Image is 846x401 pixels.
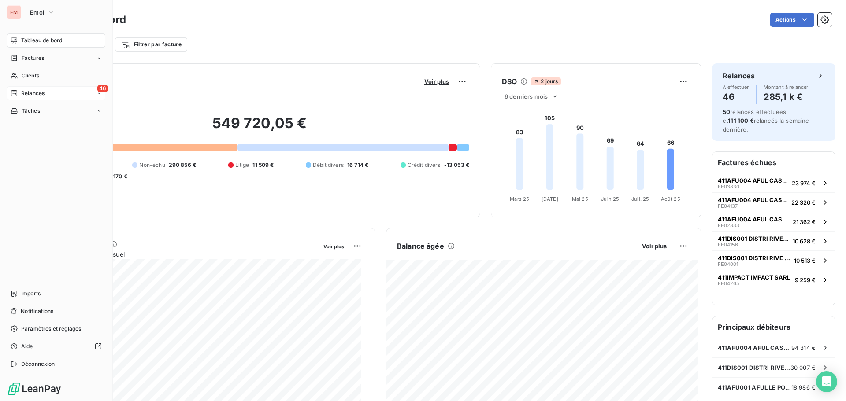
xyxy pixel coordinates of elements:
a: Imports [7,287,105,301]
div: EM [7,5,21,19]
span: Voir plus [642,243,667,250]
button: 411DIS001 DISTRI RIVE GAUCHEFE0400110 513 € [712,250,835,270]
span: Crédit divers [408,161,441,169]
tspan: Août 25 [661,196,680,202]
span: 411DIS001 DISTRI RIVE GAUCHE [718,235,789,242]
tspan: Juin 25 [601,196,619,202]
button: 411AFU004 AFUL CASABONAFE0413722 320 € [712,192,835,212]
span: 11 509 € [252,161,274,169]
span: Emoi [30,9,44,16]
button: Actions [770,13,814,27]
span: relances effectuées et relancés la semaine dernière. [723,108,809,133]
span: Aide [21,342,33,350]
tspan: Mai 25 [572,196,588,202]
span: Non-échu [139,161,165,169]
button: 411DIS001 DISTRI RIVE GAUCHEFE0415610 628 € [712,231,835,250]
span: FE04156 [718,242,738,247]
span: 46 [97,85,108,92]
button: Filtrer par facture [115,37,187,52]
span: Voir plus [424,78,449,85]
h6: Factures échues [712,152,835,173]
h2: 549 720,05 € [50,114,469,141]
span: 94 314 € [791,344,816,351]
span: 411AFU004 AFUL CASABONA [718,344,791,351]
span: 411AFU004 AFUL CASABONA [718,196,788,203]
tspan: Juil. 25 [631,196,649,202]
h6: Relances [723,70,755,81]
tspan: Mars 25 [510,196,529,202]
span: 6 derniers mois [505,93,548,100]
span: 30 007 € [790,364,816,371]
span: FE04001 [718,261,738,267]
span: 2 jours [531,77,560,85]
a: Aide [7,339,105,353]
span: FE04265 [718,281,739,286]
button: Voir plus [321,242,347,250]
span: 16 714 € [347,161,368,169]
a: Paramètres et réglages [7,322,105,336]
span: Déconnexion [21,360,55,368]
span: 411AFU001 AFUL LE PORT SACRE COEUR [718,384,791,391]
span: Paramètres et réglages [21,325,81,333]
button: 411IMPACT IMPACT SARLFE042659 259 € [712,270,835,289]
h6: Principaux débiteurs [712,316,835,338]
span: 10 513 € [794,257,816,264]
span: 411IMPACT IMPACT SARL [718,274,790,281]
a: Factures [7,51,105,65]
span: -170 € [111,173,127,180]
button: Voir plus [639,242,669,250]
span: 23 974 € [792,180,816,187]
span: 18 986 € [791,384,816,391]
span: 9 259 € [795,276,816,283]
div: Open Intercom Messenger [816,371,837,392]
span: FE03830 [718,184,739,189]
button: 411AFU004 AFUL CASABONAFE0283321 362 € [712,212,835,231]
span: FE04137 [718,203,738,209]
span: Notifications [21,307,53,315]
span: 50 [723,108,730,115]
span: Chiffre d'affaires mensuel [50,250,317,259]
a: Tâches [7,104,105,118]
button: Voir plus [422,77,452,85]
img: Logo LeanPay [7,382,62,396]
span: Imports [21,290,41,298]
span: 290 856 € [169,161,196,169]
h4: 46 [723,90,749,104]
span: 411DIS001 DISTRI RIVE GAUCHE [718,254,790,261]
a: Tableau de bord [7,33,105,48]
span: Montant à relancer [764,85,809,90]
span: À effectuer [723,85,749,90]
span: 10 628 € [793,238,816,245]
span: 22 320 € [791,199,816,206]
h6: DSO [502,76,517,87]
span: Tâches [22,107,40,115]
span: Factures [22,54,44,62]
span: 21 362 € [793,218,816,225]
tspan: [DATE] [542,196,558,202]
span: 111 100 € [728,117,753,124]
span: FE02833 [718,223,739,228]
span: 411AFU004 AFUL CASABONA [718,216,789,223]
button: 411AFU004 AFUL CASABONAFE0383023 974 € [712,173,835,192]
span: Voir plus [323,243,344,250]
a: Clients [7,69,105,83]
h6: Balance âgée [397,241,444,251]
span: -13 053 € [444,161,469,169]
a: 46Relances [7,86,105,100]
h4: 285,1 k € [764,90,809,104]
span: 411DIS001 DISTRI RIVE GAUCHE [718,364,790,371]
span: Tableau de bord [21,37,62,44]
span: Litige [235,161,249,169]
span: Relances [21,89,45,97]
span: Débit divers [313,161,344,169]
span: 411AFU004 AFUL CASABONA [718,177,788,184]
span: Clients [22,72,39,80]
